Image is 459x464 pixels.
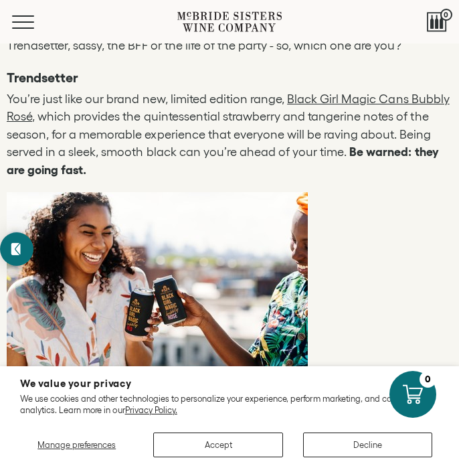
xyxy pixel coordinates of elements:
button: Decline [303,433,432,457]
p: We use cookies and other technologies to personalize your experience, perform marketing, and coll... [20,394,439,416]
p: Trendsetter, sassy, the BFF or the life of the party - so, which one are you? [7,37,452,55]
div: 0 [420,371,436,388]
p: You’re just like our brand new, limited edition range, , which provides the quintessential strawb... [7,90,452,179]
strong: Trendsetter [7,70,78,85]
h2: We value your privacy [20,378,439,388]
a: Privacy Policy. [125,405,177,415]
button: Mobile Menu Trigger [12,15,60,29]
span: 0 [440,9,452,21]
button: Manage preferences [20,433,133,457]
strong: Be warned: they are going fast. [7,145,439,177]
span: Manage preferences [37,440,116,450]
button: Accept [153,433,282,457]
